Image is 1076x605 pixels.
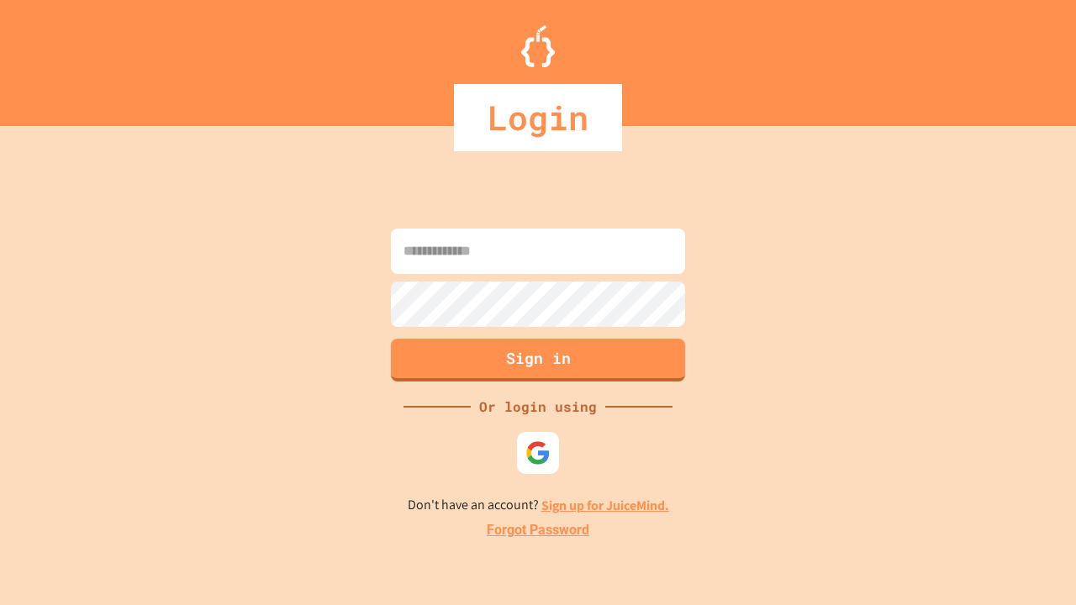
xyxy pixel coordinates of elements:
[541,497,669,514] a: Sign up for JuiceMind.
[408,495,669,516] p: Don't have an account?
[391,339,685,381] button: Sign in
[525,440,551,466] img: google-icon.svg
[521,25,555,67] img: Logo.svg
[487,520,589,540] a: Forgot Password
[454,84,622,151] div: Login
[471,397,605,417] div: Or login using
